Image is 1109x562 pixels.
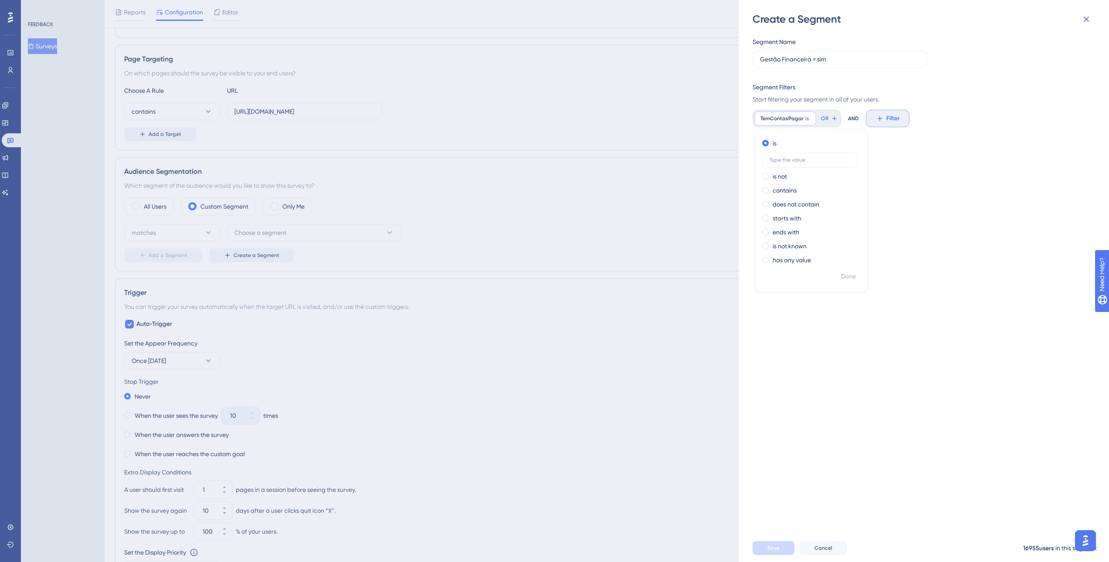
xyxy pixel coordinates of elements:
label: has any value [773,255,811,265]
span: Filter [886,113,900,124]
label: contains [773,185,797,196]
input: Segment Name [760,54,919,64]
button: Save [753,541,794,555]
span: Done [841,271,856,282]
label: starts with [773,213,801,223]
span: TemContasPagar [760,115,804,122]
span: Cancel [814,545,832,552]
span: Save [767,545,780,552]
span: OR [821,115,828,122]
span: is [805,115,809,122]
button: Filter [866,110,909,127]
label: ends with [773,227,799,237]
div: Create a Segment [753,12,1097,26]
button: OR [820,112,839,125]
iframe: UserGuiding AI Assistant Launcher [1072,528,1099,554]
label: is [773,138,777,149]
div: AND [848,110,859,127]
label: is not known [773,241,807,251]
span: Start filtering your segment in all of your users. [753,94,1090,105]
button: Cancel [800,541,847,555]
input: Type the value [770,157,851,163]
label: does not contain [773,199,819,210]
div: in this segment [1055,543,1097,553]
div: 16955 users [1023,543,1054,554]
label: is not [773,171,787,182]
span: Need Help? [20,2,54,13]
div: Segment Name [753,37,796,47]
button: Done [836,269,861,284]
div: Segment Filters [753,82,795,92]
